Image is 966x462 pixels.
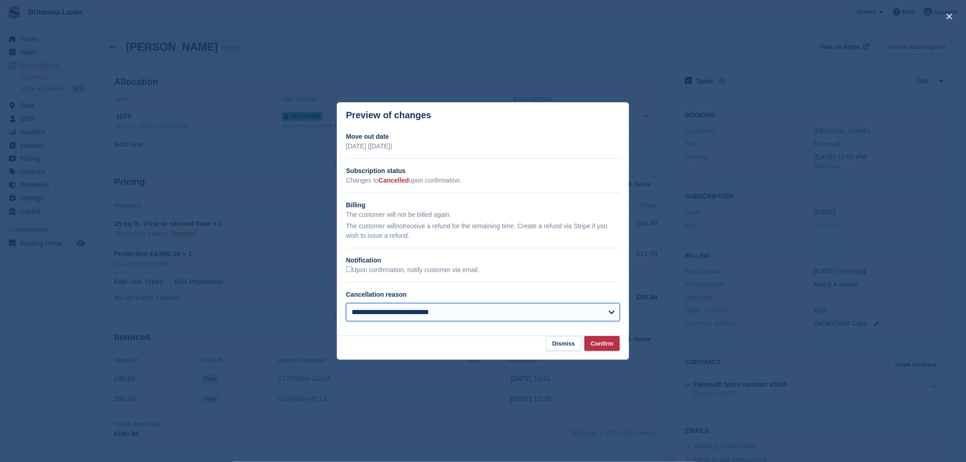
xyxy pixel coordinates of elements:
[346,176,620,185] p: Changes to upon confirmation.
[379,177,409,184] span: Cancelled
[346,166,620,176] h2: Subscription status
[584,336,620,351] button: Confirm
[346,256,620,265] h2: Notification
[942,9,957,24] button: close
[346,266,479,274] label: Upon confirmation, notify customer via email.
[396,222,404,230] em: not
[346,266,352,272] input: Upon confirmation, notify customer via email.
[346,132,620,142] h2: Move out date
[346,221,620,241] p: The customer will receive a refund for the remaining time. Create a refund via Stripe if you wish...
[346,210,620,220] p: The customer will not be billed again.
[346,200,620,210] h2: Billing
[346,291,407,298] label: Cancellation reason
[346,142,620,151] p: [DATE] ([DATE])
[546,336,582,351] button: Dismiss
[346,110,431,121] p: Preview of changes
